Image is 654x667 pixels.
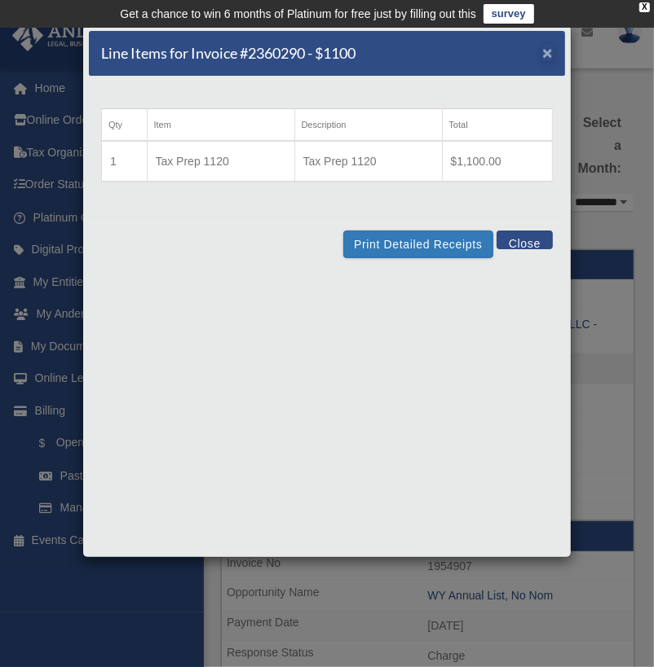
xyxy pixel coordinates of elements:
th: Description [294,109,442,142]
th: Item [147,109,294,142]
td: Tax Prep 1120 [147,141,294,182]
th: Qty [102,109,148,142]
div: close [639,2,650,12]
div: Get a chance to win 6 months of Platinum for free just by filling out this [120,4,476,24]
th: Total [442,109,553,142]
td: $1,100.00 [442,141,553,182]
a: survey [484,4,534,24]
h5: Line Items for Invoice #2360290 - $1100 [101,43,356,64]
button: Print Detailed Receipts [343,230,493,258]
td: Tax Prep 1120 [294,141,442,182]
button: Close [542,44,553,61]
td: 1 [102,141,148,182]
span: × [542,43,553,62]
button: Close [497,230,553,249]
